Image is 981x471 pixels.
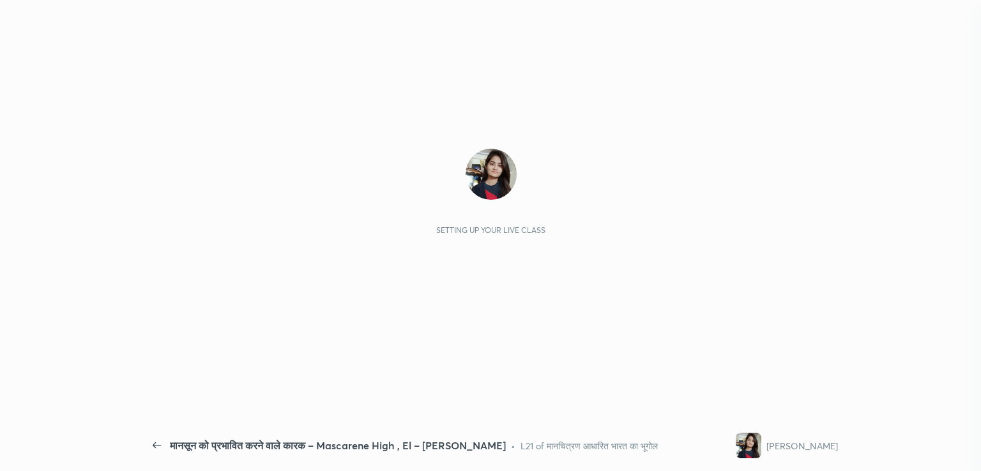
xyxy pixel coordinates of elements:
img: 8e79206cb2144bb4a48e2b74f8c7e2db.jpg [736,433,761,458]
div: Setting up your live class [436,225,545,235]
div: • [511,439,515,452]
div: [PERSON_NAME] [766,439,838,452]
img: 8e79206cb2144bb4a48e2b74f8c7e2db.jpg [466,149,517,200]
div: L21 of मानचित्रण आधारित भारत का भूगोल [521,439,658,452]
div: मानसून को प्रभावित करने वाले कारक – Mascarene High , El – [PERSON_NAME] [170,438,506,453]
